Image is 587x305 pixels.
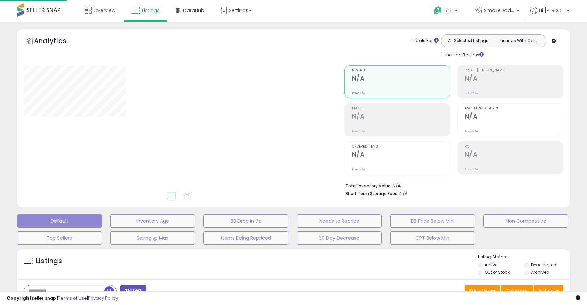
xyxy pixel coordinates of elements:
[539,7,565,14] span: Hi [PERSON_NAME]
[17,214,102,228] button: Default
[7,295,118,302] div: seller snap | |
[428,1,464,22] a: Help
[352,129,365,133] small: Prev: N/A
[183,7,204,14] span: DataHub
[465,69,563,72] span: Profit [PERSON_NAME]
[297,214,382,228] button: Needs to Reprice
[142,7,160,14] span: Listings
[465,129,478,133] small: Prev: N/A
[399,190,408,197] span: N/A
[352,69,450,72] span: Revenue
[465,113,563,122] h2: N/A
[345,183,392,189] b: Total Inventory Value:
[484,7,515,14] span: SmokeDaddy LLC
[465,167,478,171] small: Prev: N/A
[443,36,494,45] button: All Selected Listings
[465,145,563,149] span: ROI
[345,191,398,197] b: Short Term Storage Fees:
[352,145,450,149] span: Ordered Items
[465,107,563,111] span: Avg. Buybox Share
[352,74,450,84] h2: N/A
[17,231,102,245] button: Top Sellers
[352,91,365,95] small: Prev: N/A
[34,36,79,47] h5: Analytics
[444,8,453,14] span: Help
[203,214,288,228] button: BB Drop in 7d
[110,231,195,245] button: Selling @ Max
[412,38,439,44] div: Totals For
[7,295,32,301] strong: Copyright
[483,214,568,228] button: Non Competitive
[436,51,492,58] div: Include Returns
[530,7,569,22] a: Hi [PERSON_NAME]
[345,181,558,189] li: N/A
[203,231,288,245] button: Items Being Repriced
[352,167,365,171] small: Prev: N/A
[352,107,450,111] span: Profit
[465,74,563,84] h2: N/A
[352,113,450,122] h2: N/A
[390,231,475,245] button: CPT Below Min
[110,214,195,228] button: Inventory Age
[93,7,115,14] span: Overview
[493,36,544,45] button: Listings With Cost
[297,231,382,245] button: 30 Day Decrease
[465,151,563,160] h2: N/A
[465,91,478,95] small: Prev: N/A
[433,6,442,15] i: Get Help
[390,214,475,228] button: BB Price Below Min
[352,151,450,160] h2: N/A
